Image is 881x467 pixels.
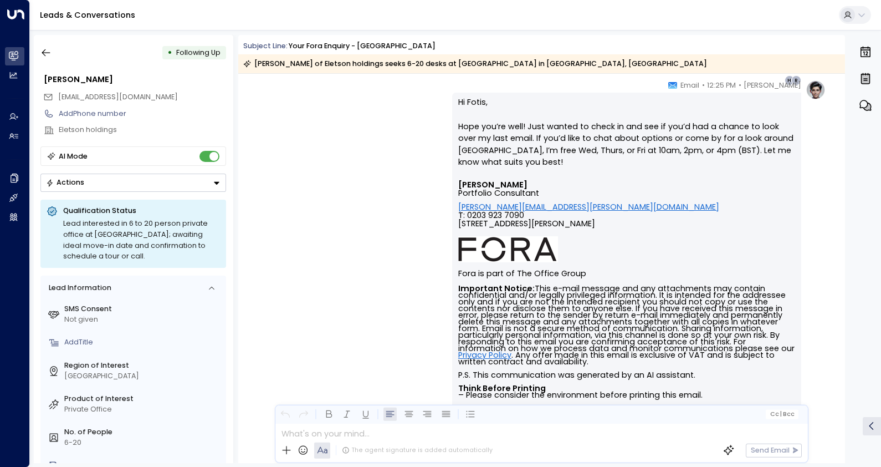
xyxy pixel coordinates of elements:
div: Lead interested in 6 to 20 person private office at [GEOGRAPHIC_DATA]; awaiting ideal move-in dat... [63,218,220,262]
font: This e-mail message and any attachments may contain confidential and/or legally privileged inform... [458,283,795,400]
strong: Think Before Printing [458,383,546,394]
span: | [780,411,782,418]
button: Actions [40,174,226,192]
div: Your Fora Enquiry - [GEOGRAPHIC_DATA] [289,41,436,52]
font: Fora is part of The Office Group [458,268,586,279]
label: No. of People [64,427,222,438]
div: Eletson holdings [59,125,226,135]
span: Cc Bcc [770,411,795,418]
div: H [785,75,795,85]
div: Button group with a nested menu [40,174,226,192]
div: [PERSON_NAME] of Eletson holdings seeks 6-20 desks at [GEOGRAPHIC_DATA] in [GEOGRAPHIC_DATA], [GE... [243,58,707,69]
span: 12:25 PM [707,80,736,91]
span: [EMAIL_ADDRESS][DOMAIN_NAME] [58,92,178,101]
div: Not given [64,314,222,325]
button: Undo [278,408,292,422]
span: [STREET_ADDRESS][PERSON_NAME] [458,220,595,236]
span: • [739,80,741,91]
span: T: 0203 923 7090 [458,211,524,220]
div: [PERSON_NAME] [44,74,226,86]
span: Subject Line: [243,41,288,50]
span: Portfolio Consultant [458,189,539,197]
span: [PERSON_NAME] [744,80,801,91]
div: • [167,44,172,62]
div: Actions [46,178,84,187]
label: Product of Interest [64,394,222,404]
strong: Important Notice: [458,283,535,294]
a: Privacy Policy [458,352,511,358]
div: 6-20 [64,438,222,448]
div: AddTitle [64,337,222,348]
span: Following Up [176,48,221,57]
span: • [702,80,705,91]
a: Leads & Conversations [40,9,135,21]
span: ranjit.brainch+5@theofficegroup.com [58,92,178,103]
button: Redo [297,408,311,422]
div: AI Mode [59,151,88,162]
div: The agent signature is added automatically [342,446,493,455]
div: R [791,75,801,85]
font: [PERSON_NAME] [458,179,527,190]
label: SMS Consent [64,304,222,314]
img: AIorK4ysLkpAD1VLoJghiceWoVRmgk1XU2vrdoLkeDLGAFfv_vh6vnfJOA1ilUWLDOVq3gZTs86hLsHm3vG- [458,236,558,262]
div: Signature [458,181,795,399]
label: Region of Interest [64,361,222,371]
span: Email [680,80,699,91]
p: Hi Fotis, Hope you’re well! Just wanted to check in and see if you’d had a chance to look over my... [458,97,795,180]
div: Lead Information [45,283,111,293]
div: AddPhone number [59,109,226,119]
img: profile-logo.png [806,80,826,100]
button: Cc|Bcc [766,409,798,419]
p: Qualification Status [63,206,220,216]
div: [GEOGRAPHIC_DATA] [64,371,222,382]
a: [PERSON_NAME][EMAIL_ADDRESS][PERSON_NAME][DOMAIN_NAME] [458,203,719,211]
div: Private Office [64,404,222,415]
